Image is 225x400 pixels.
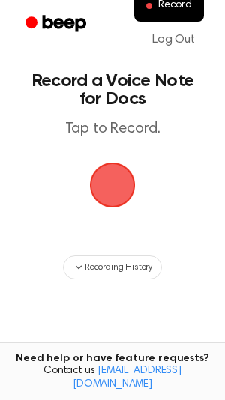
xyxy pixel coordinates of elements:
[9,365,216,391] span: Contact us
[73,366,181,390] a: [EMAIL_ADDRESS][DOMAIN_NAME]
[63,255,162,279] button: Recording History
[27,72,198,108] h1: Record a Voice Note for Docs
[90,163,135,207] img: Beep Logo
[15,10,100,39] a: Beep
[85,261,152,274] span: Recording History
[27,120,198,139] p: Tap to Record.
[137,22,210,58] a: Log Out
